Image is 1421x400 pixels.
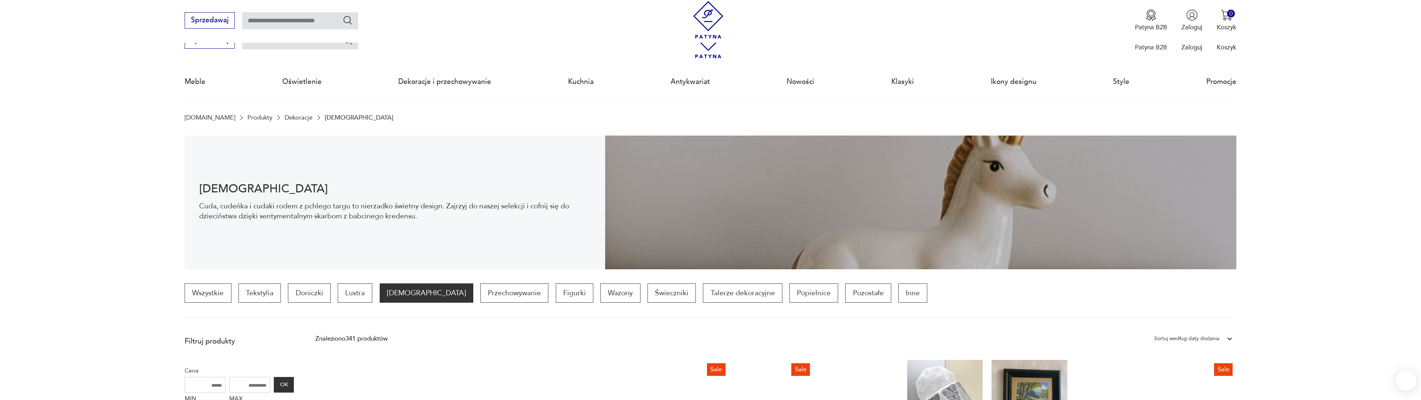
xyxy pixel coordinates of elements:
[380,283,473,303] a: [DEMOGRAPHIC_DATA]
[1186,9,1198,21] img: Ikonka użytkownika
[288,283,330,303] a: Doniczki
[1206,65,1236,99] a: Promocje
[185,366,294,375] p: Cena
[1113,65,1129,99] a: Style
[1135,9,1167,32] a: Ikona medaluPatyna B2B
[185,18,235,24] a: Sprzedawaj
[338,283,372,303] a: Lustra
[398,65,491,99] a: Dekoracje i przechowywanie
[325,114,393,121] p: [DEMOGRAPHIC_DATA]
[703,283,782,303] a: Talerze dekoracyjne
[605,136,1236,269] img: 639502e540ead061e5be55e2bb6183ad.jpg
[1221,9,1232,21] img: Ikona koszyka
[690,1,727,39] img: Patyna - sklep z meblami i dekoracjami vintage
[199,183,591,194] h1: [DEMOGRAPHIC_DATA]
[1181,23,1202,32] p: Zaloguj
[282,65,322,99] a: Oświetlenie
[789,283,838,303] a: Popielnice
[991,65,1036,99] a: Ikony designu
[1154,334,1219,344] div: Sortuj według daty dodania
[556,283,593,303] a: Figurki
[1217,23,1236,32] p: Koszyk
[1227,10,1235,17] div: 0
[600,283,640,303] a: Wazony
[315,334,387,344] div: Znaleziono 341 produktów
[1135,43,1167,52] p: Patyna B2B
[1135,9,1167,32] button: Patyna B2B
[247,114,272,121] a: Produkty
[891,65,914,99] a: Klasyki
[648,283,696,303] a: Świeczniki
[480,283,548,303] a: Przechowywanie
[1181,9,1202,32] button: Zaloguj
[185,336,294,346] p: Filtruj produkty
[185,38,235,44] a: Sprzedawaj
[343,35,353,46] button: Szukaj
[185,65,205,99] a: Meble
[786,65,814,99] a: Nowości
[1145,9,1157,21] img: Ikona medalu
[1135,23,1167,32] p: Patyna B2B
[185,283,231,303] a: Wszystkie
[568,65,594,99] a: Kuchnia
[285,114,312,121] a: Dekoracje
[1396,370,1417,391] iframe: Smartsupp widget button
[185,114,235,121] a: [DOMAIN_NAME]
[199,201,591,221] p: Cuda, cudeńka i cudaki rodem z pchlego targu to nierzadko świetny design. Zajrzyj do naszej selek...
[898,283,927,303] a: Inne
[343,15,353,26] button: Szukaj
[274,377,294,393] button: OK
[1217,43,1236,52] p: Koszyk
[845,283,891,303] a: Pozostałe
[1181,43,1202,52] p: Zaloguj
[185,12,235,29] button: Sprzedawaj
[671,65,710,99] a: Antykwariat
[1217,9,1236,32] button: 0Koszyk
[239,283,281,303] a: Tekstylia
